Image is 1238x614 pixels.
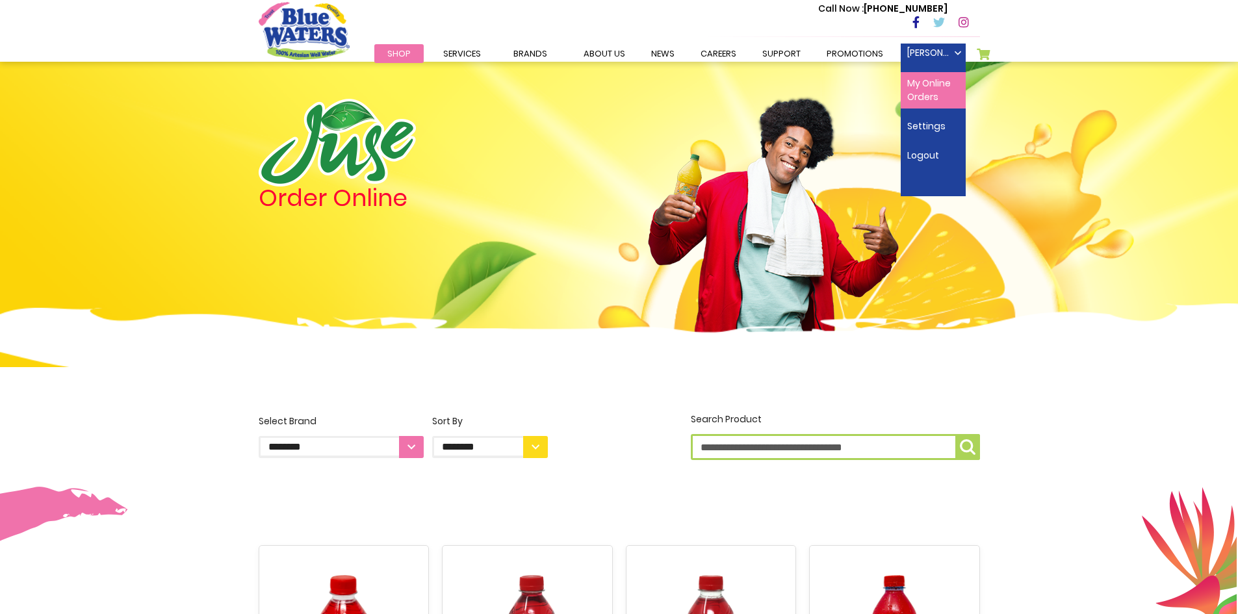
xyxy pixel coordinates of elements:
img: man.png [647,75,900,353]
h4: Order Online [259,186,548,210]
img: logo [259,99,416,186]
label: Search Product [691,413,980,460]
span: Shop [387,47,411,60]
label: Select Brand [259,415,424,458]
a: about us [571,44,638,63]
span: Services [443,47,481,60]
span: Brands [513,47,547,60]
a: News [638,44,688,63]
img: search-icon.png [960,439,975,455]
a: My Online Orders [901,72,966,109]
a: careers [688,44,749,63]
select: Select Brand [259,436,424,458]
a: Logout [901,144,966,167]
input: Search Product [691,434,980,460]
a: support [749,44,814,63]
a: store logo [259,2,350,59]
div: Sort By [432,415,548,428]
a: Promotions [814,44,896,63]
button: Search Product [955,434,980,460]
span: Call Now : [818,2,864,15]
a: [PERSON_NAME] [901,44,966,63]
a: Settings [901,115,966,138]
select: Sort By [432,436,548,458]
p: [PHONE_NUMBER] [818,2,948,16]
